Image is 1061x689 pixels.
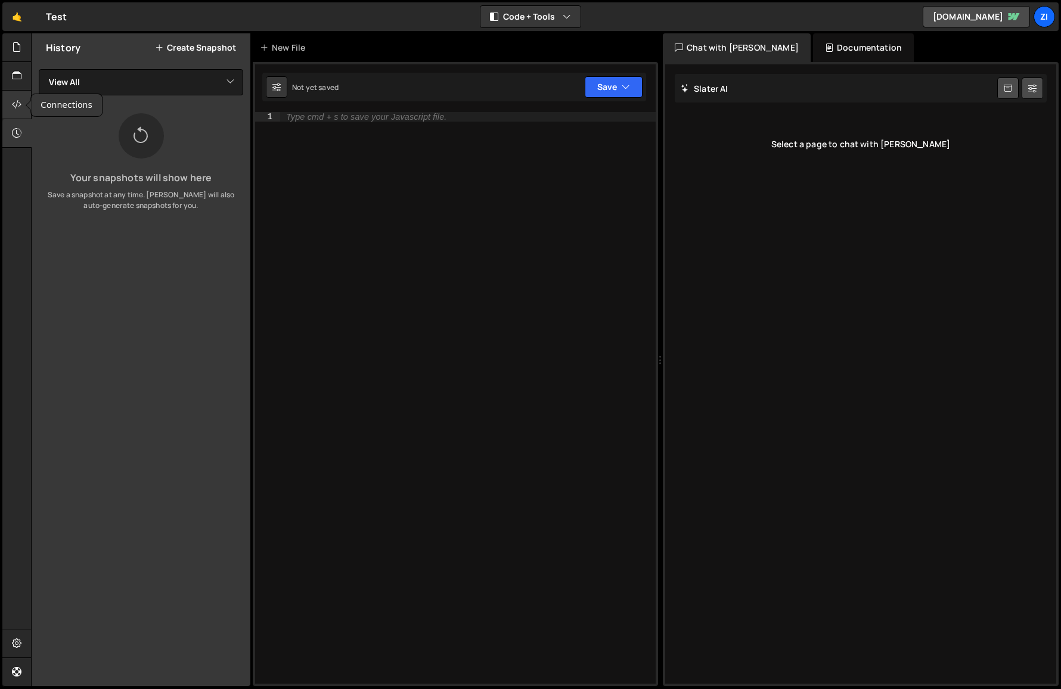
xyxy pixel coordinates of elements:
[46,10,67,24] div: Test
[1034,6,1055,27] a: Zi
[155,43,236,52] button: Create Snapshot
[255,112,280,122] div: 1
[480,6,581,27] button: Code + Tools
[813,33,914,62] div: Documentation
[46,41,80,54] h2: History
[260,42,310,54] div: New File
[41,173,241,182] h3: Your snapshots will show here
[675,120,1047,168] div: Select a page to chat with [PERSON_NAME]
[2,2,32,31] a: 🤙
[41,190,241,211] p: Save a snapshot at any time. [PERSON_NAME] will also auto-generate snapshots for you.
[286,113,446,122] div: Type cmd + s to save your Javascript file.
[681,83,728,94] h2: Slater AI
[663,33,811,62] div: Chat with [PERSON_NAME]
[585,76,643,98] button: Save
[292,82,339,92] div: Not yet saved
[31,94,102,116] div: Connections
[923,6,1030,27] a: [DOMAIN_NAME]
